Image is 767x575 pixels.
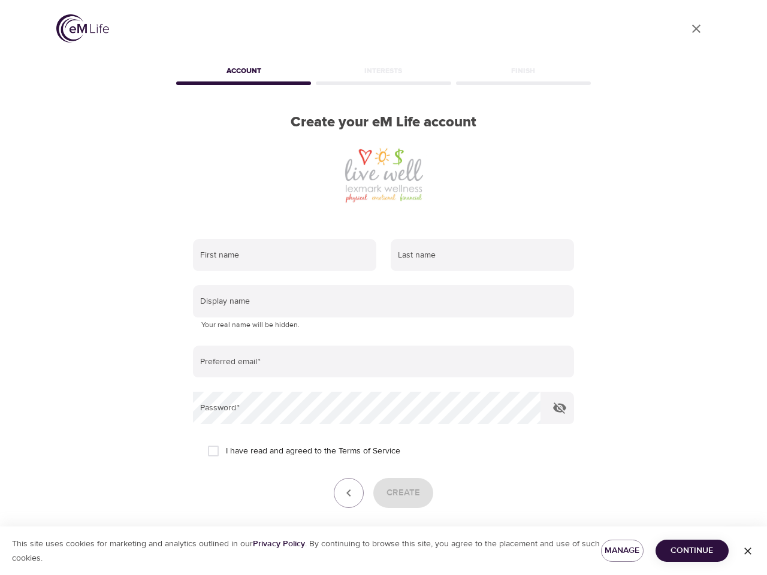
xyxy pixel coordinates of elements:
[56,14,109,43] img: logo
[201,319,566,331] p: Your real name will be hidden.
[601,540,644,562] button: Manage
[253,538,305,549] a: Privacy Policy
[682,14,711,43] a: close
[226,445,400,458] span: I have read and agreed to the
[339,445,400,458] a: Terms of Service
[665,543,719,558] span: Continue
[656,540,729,562] button: Continue
[341,146,427,205] img: Lexmark%20Logo.jfif
[611,543,634,558] span: Manage
[174,114,593,131] h2: Create your eM Life account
